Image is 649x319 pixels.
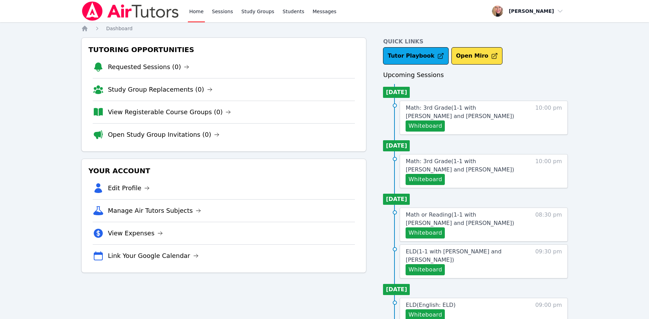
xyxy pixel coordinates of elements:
button: Whiteboard [406,174,445,185]
li: [DATE] [383,87,410,98]
span: 09:30 pm [535,247,562,275]
button: Whiteboard [406,227,445,238]
span: Math: 3rd Grade ( 1-1 with [PERSON_NAME] and [PERSON_NAME] ) [406,104,514,119]
button: Whiteboard [406,264,445,275]
a: Math: 3rd Grade(1-1 with [PERSON_NAME] and [PERSON_NAME]) [406,157,523,174]
a: Dashboard [106,25,133,32]
h4: Quick Links [383,37,568,46]
a: Link Your Google Calendar [108,251,199,261]
li: [DATE] [383,194,410,205]
span: 08:30 pm [535,211,562,238]
span: ELD ( 1-1 with [PERSON_NAME] and [PERSON_NAME] ) [406,248,501,263]
span: 10:00 pm [535,157,562,185]
h3: Upcoming Sessions [383,70,568,80]
a: Open Study Group Invitations (0) [108,130,220,140]
a: Requested Sessions (0) [108,62,190,72]
li: [DATE] [383,284,410,295]
span: 10:00 pm [535,104,562,132]
a: Tutor Playbook [383,47,449,65]
button: Open Miro [451,47,502,65]
li: [DATE] [383,140,410,151]
a: ELD(English: ELD) [406,301,455,309]
a: Math or Reading(1-1 with [PERSON_NAME] and [PERSON_NAME]) [406,211,523,227]
h3: Your Account [87,165,361,177]
a: View Registerable Course Groups (0) [108,107,231,117]
a: Edit Profile [108,183,150,193]
a: Math: 3rd Grade(1-1 with [PERSON_NAME] and [PERSON_NAME]) [406,104,523,120]
a: Manage Air Tutors Subjects [108,206,201,216]
span: ELD ( English: ELD ) [406,302,455,308]
nav: Breadcrumb [81,25,568,32]
a: View Expenses [108,228,163,238]
h3: Tutoring Opportunities [87,43,361,56]
span: Dashboard [106,26,133,31]
a: ELD(1-1 with [PERSON_NAME] and [PERSON_NAME]) [406,247,523,264]
span: Messages [313,8,336,15]
span: Math or Reading ( 1-1 with [PERSON_NAME] and [PERSON_NAME] ) [406,211,514,226]
img: Air Tutors [81,1,180,21]
span: Math: 3rd Grade ( 1-1 with [PERSON_NAME] and [PERSON_NAME] ) [406,158,514,173]
button: Whiteboard [406,120,445,132]
a: Study Group Replacements (0) [108,85,213,94]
